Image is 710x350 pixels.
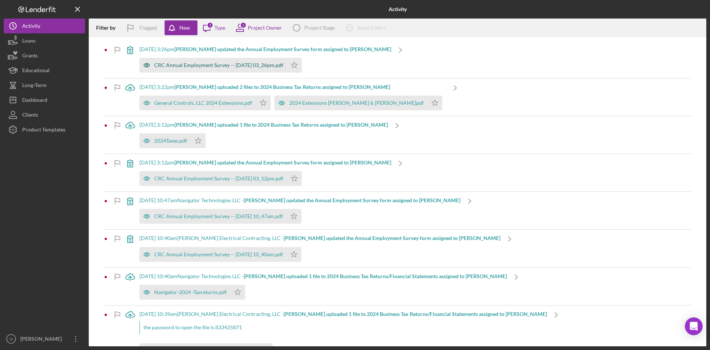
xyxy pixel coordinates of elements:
[240,22,247,29] div: 2
[139,247,301,262] button: CRC Annual Employment Survey -- [DATE] 10_40am.pdf
[175,159,391,166] b: [PERSON_NAME] updated the Annual Employment Survey form assigned to [PERSON_NAME]
[175,46,391,52] b: [PERSON_NAME] updated the Annual Employment Survey form assigned to [PERSON_NAME]
[154,176,283,181] div: CRC Annual Employment Survey -- [DATE] 03_12pm.pdf
[139,273,507,279] div: [DATE] 10:40am Navigator Technologies LLC -
[207,22,213,29] div: 3
[154,138,187,144] div: 2024Taxes.pdf
[22,78,47,94] div: Long-Term
[139,133,206,148] button: 2024Taxes.pdf
[22,19,40,35] div: Activity
[22,48,38,65] div: Grants
[121,268,525,305] a: [DATE] 10:40amNavigator Technologies LLC -[PERSON_NAME] uploaded 1 file to 2024 Business Tax Retu...
[154,62,283,68] div: CRC Annual Employment Survey -- [DATE] 03_26pm.pdf
[139,285,245,300] button: Navigator-2024 -Taxreturns.pdf
[244,273,507,279] b: [PERSON_NAME] uploaded 1 file to 2024 Business Tax Returns/Financial Statements assigned to [PERS...
[121,41,410,78] a: [DATE] 3:26pm[PERSON_NAME] updated the Annual Employment Survey form assigned to [PERSON_NAME]CRC...
[96,25,121,31] div: Filter by
[121,116,406,154] a: [DATE] 3:12pm[PERSON_NAME] uploaded 1 file to 2024 Business Tax Returns assigned to [PERSON_NAME]...
[139,235,500,241] div: [DATE] 10:40am [PERSON_NAME] Electrical Contracting, LLC -
[139,84,446,90] div: [DATE] 3:22pm
[139,122,388,128] div: [DATE] 3:12pm
[154,289,227,295] div: Navigator-2024 -Taxreturns.pdf
[139,171,302,186] button: CRC Annual Employment Survey -- [DATE] 03_12pm.pdf
[22,107,38,124] div: Clients
[18,331,67,348] div: [PERSON_NAME]
[154,213,283,219] div: CRC Annual Employment Survey -- [DATE] 10_47am.pdf
[139,20,157,35] div: Flagged
[121,230,519,267] a: [DATE] 10:40am[PERSON_NAME] Electrical Contracting, LLC -[PERSON_NAME] updated the Annual Employm...
[121,154,410,191] a: [DATE] 3:12pm[PERSON_NAME] updated the Annual Employment Survey form assigned to [PERSON_NAME]CRC...
[244,197,460,203] b: [PERSON_NAME] updated the Annual Employment Survey form assigned to [PERSON_NAME]
[4,63,85,78] button: Educational
[175,121,388,128] b: [PERSON_NAME] uploaded 1 file to 2024 Business Tax Returns assigned to [PERSON_NAME]
[139,197,460,203] div: [DATE] 10:47am Navigator Technologies LLC -
[4,331,85,346] button: JS[PERSON_NAME]
[289,100,424,106] div: 2024 Extensions [PERSON_NAME] & [PERSON_NAME]pdf
[154,251,283,257] div: CRC Annual Employment Survey -- [DATE] 10_40am.pdf
[139,209,301,224] button: CRC Annual Employment Survey -- [DATE] 10_47am.pdf
[139,321,547,334] div: the password to open the file is 833425871
[4,78,85,93] button: Long-Term
[4,107,85,122] button: Clients
[274,96,442,110] button: 2024 Extensions [PERSON_NAME] & [PERSON_NAME]pdf
[121,20,165,35] button: Flagged
[4,93,85,107] button: Dashboard
[9,337,13,341] text: JS
[121,79,464,116] a: [DATE] 3:22pm[PERSON_NAME] uploaded 2 files to 2024 Business Tax Returns assigned to [PERSON_NAME...
[121,192,479,229] a: [DATE] 10:47amNavigator Technologies LLC -[PERSON_NAME] updated the Annual Employment Survey form...
[685,317,703,335] div: Open Intercom Messenger
[175,84,390,90] b: [PERSON_NAME] uploaded 2 files to 2024 Business Tax Returns assigned to [PERSON_NAME]
[284,235,500,241] b: [PERSON_NAME] updated the Annual Employment Survey form assigned to [PERSON_NAME]
[4,19,85,33] button: Activity
[179,20,190,35] div: New
[154,100,252,106] div: General Controls, LLC 2024 Extensions.pdf
[139,46,391,52] div: [DATE] 3:26pm
[248,25,282,31] div: Project Owner
[139,96,271,110] button: General Controls, LLC 2024 Extensions.pdf
[304,25,335,31] div: Project Stage
[357,20,386,35] div: Reset Filters
[139,58,302,73] button: CRC Annual Employment Survey -- [DATE] 03_26pm.pdf
[22,33,35,50] div: Loans
[340,20,393,35] button: Reset Filters
[165,20,197,35] button: New
[4,48,85,63] button: Grants
[139,311,547,317] div: [DATE] 10:39am [PERSON_NAME] Electrical Contracting, LLC -
[214,25,225,31] div: Type
[4,33,85,48] button: Loans
[22,63,50,80] div: Educational
[22,93,47,109] div: Dashboard
[389,6,407,12] b: Activity
[4,122,85,137] button: Product Templates
[284,311,547,317] b: [PERSON_NAME] uploaded 1 file to 2024 Business Tax Returns/Financial Statements assigned to [PERS...
[139,160,391,166] div: [DATE] 3:12pm
[22,122,65,139] div: Product Templates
